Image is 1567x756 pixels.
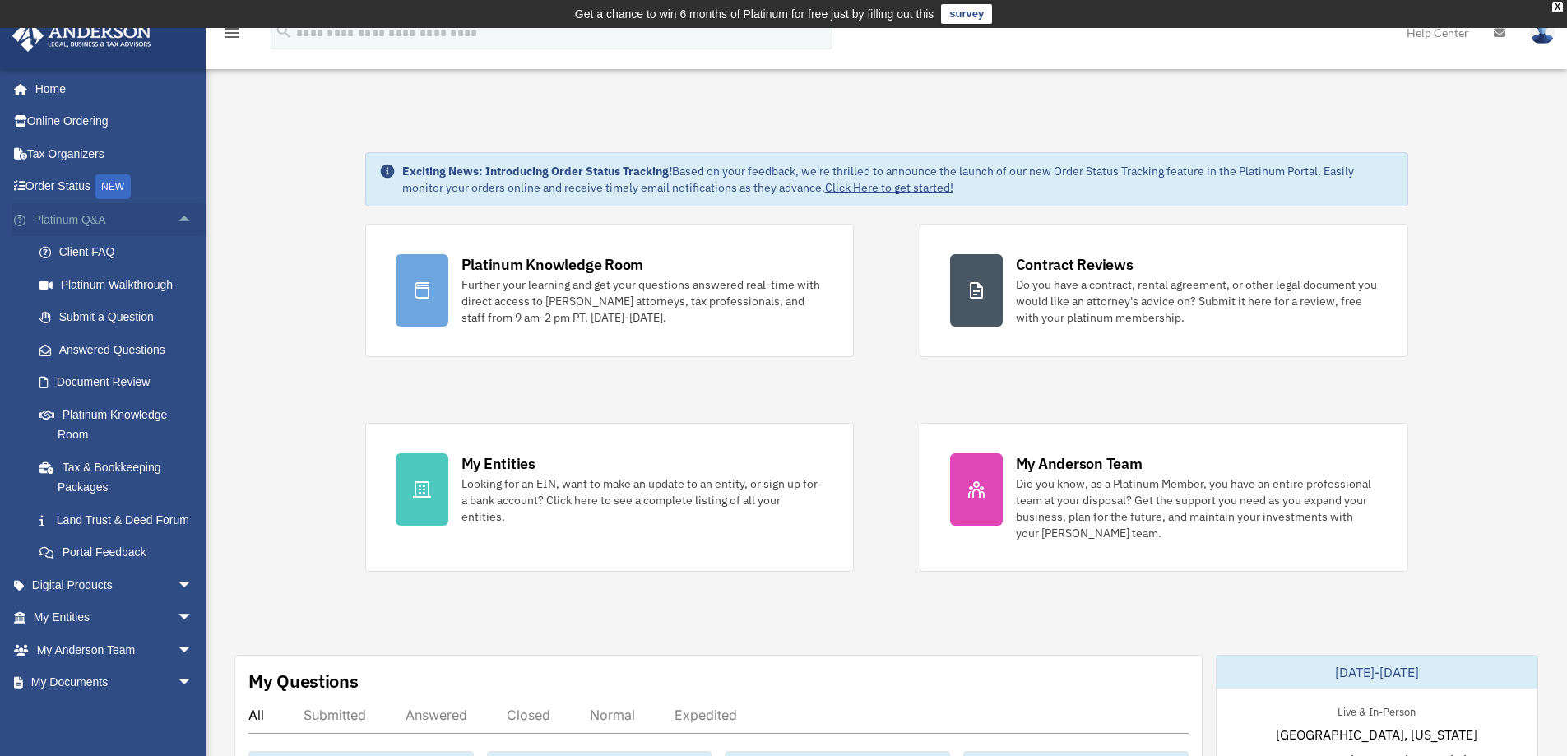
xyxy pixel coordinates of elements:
[12,203,218,236] a: Platinum Q&Aarrow_drop_up
[1016,475,1378,541] div: Did you know, as a Platinum Member, you have an entire professional team at your disposal? Get th...
[406,707,467,723] div: Answered
[23,236,218,269] a: Client FAQ
[23,268,218,301] a: Platinum Walkthrough
[12,137,218,170] a: Tax Organizers
[12,666,218,699] a: My Documentsarrow_drop_down
[12,105,218,138] a: Online Ordering
[7,20,156,52] img: Anderson Advisors Platinum Portal
[12,698,218,731] a: Online Learningarrow_drop_down
[12,633,218,666] a: My Anderson Teamarrow_drop_down
[1324,702,1429,719] div: Live & In-Person
[177,601,210,635] span: arrow_drop_down
[248,669,359,693] div: My Questions
[12,568,218,601] a: Digital Productsarrow_drop_down
[12,72,210,105] a: Home
[23,503,218,536] a: Land Trust & Deed Forum
[1016,453,1143,474] div: My Anderson Team
[275,22,293,40] i: search
[1016,276,1378,326] div: Do you have a contract, rental agreement, or other legal document you would like an attorney's ad...
[177,203,210,237] span: arrow_drop_up
[1552,2,1563,12] div: close
[23,366,218,399] a: Document Review
[402,164,672,179] strong: Exciting News: Introducing Order Status Tracking!
[177,633,210,667] span: arrow_drop_down
[177,698,210,732] span: arrow_drop_down
[23,451,218,503] a: Tax & Bookkeeping Packages
[95,174,131,199] div: NEW
[23,301,218,334] a: Submit a Question
[222,29,242,43] a: menu
[248,707,264,723] div: All
[23,536,218,569] a: Portal Feedback
[590,707,635,723] div: Normal
[507,707,550,723] div: Closed
[12,170,218,204] a: Order StatusNEW
[177,666,210,700] span: arrow_drop_down
[23,333,218,366] a: Answered Questions
[675,707,737,723] div: Expedited
[825,180,953,195] a: Click Here to get started!
[941,4,992,24] a: survey
[920,423,1408,572] a: My Anderson Team Did you know, as a Platinum Member, you have an entire professional team at your...
[1016,254,1134,275] div: Contract Reviews
[461,254,644,275] div: Platinum Knowledge Room
[1276,725,1477,744] span: [GEOGRAPHIC_DATA], [US_STATE]
[575,4,934,24] div: Get a chance to win 6 months of Platinum for free just by filling out this
[1217,656,1537,689] div: [DATE]-[DATE]
[1530,21,1555,44] img: User Pic
[461,475,823,525] div: Looking for an EIN, want to make an update to an entity, or sign up for a bank account? Click her...
[920,224,1408,357] a: Contract Reviews Do you have a contract, rental agreement, or other legal document you would like...
[177,568,210,602] span: arrow_drop_down
[402,163,1394,196] div: Based on your feedback, we're thrilled to announce the launch of our new Order Status Tracking fe...
[365,224,854,357] a: Platinum Knowledge Room Further your learning and get your questions answered real-time with dire...
[304,707,366,723] div: Submitted
[461,276,823,326] div: Further your learning and get your questions answered real-time with direct access to [PERSON_NAM...
[23,398,218,451] a: Platinum Knowledge Room
[222,23,242,43] i: menu
[365,423,854,572] a: My Entities Looking for an EIN, want to make an update to an entity, or sign up for a bank accoun...
[12,601,218,634] a: My Entitiesarrow_drop_down
[461,453,535,474] div: My Entities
